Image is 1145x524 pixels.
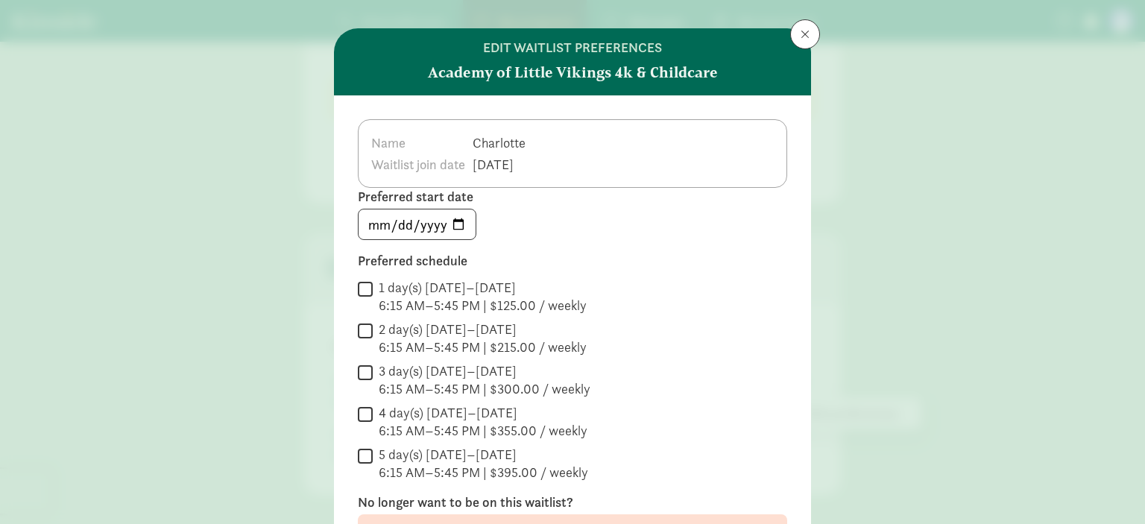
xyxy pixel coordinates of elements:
[379,297,587,315] div: 6:15 AM–5:45 PM | $125.00 / weekly
[379,321,587,338] div: 2 day(s) [DATE]–[DATE]
[379,338,587,356] div: 6:15 AM–5:45 PM | $215.00 / weekly
[379,464,588,482] div: 6:15 AM–5:45 PM | $395.00 / weekly
[379,362,590,380] div: 3 day(s) [DATE]–[DATE]
[370,154,472,175] th: Waitlist join date
[379,422,587,440] div: 6:15 AM–5:45 PM | $355.00 / weekly
[379,404,587,422] div: 4 day(s) [DATE]–[DATE]
[358,188,787,206] label: Preferred start date
[379,380,590,398] div: 6:15 AM–5:45 PM | $300.00 / weekly
[379,446,588,464] div: 5 day(s) [DATE]–[DATE]
[483,40,662,55] h6: edit waitlist preferences
[358,493,787,511] label: No longer want to be on this waitlist?
[370,132,472,154] th: Name
[472,154,526,175] td: [DATE]
[472,132,526,154] td: Charlotte
[358,252,787,270] label: Preferred schedule
[428,61,718,83] strong: Academy of Little Vikings 4k & Childcare
[379,279,587,297] div: 1 day(s) [DATE]–[DATE]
